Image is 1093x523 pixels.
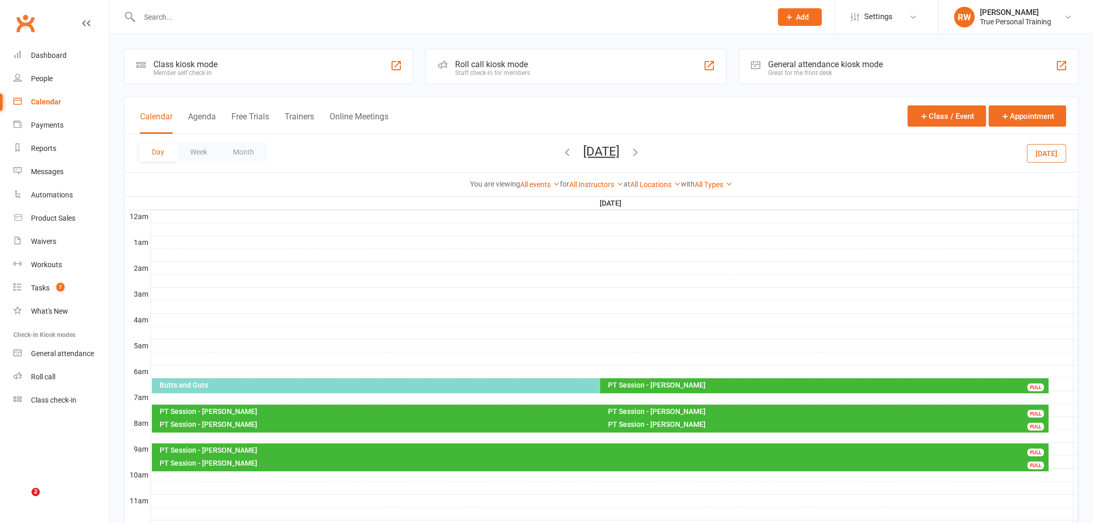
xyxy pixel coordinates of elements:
[220,143,267,161] button: Month
[31,74,53,83] div: People
[980,8,1051,17] div: [PERSON_NAME]
[980,17,1051,26] div: True Personal Training
[520,180,560,189] a: All events
[31,121,64,129] div: Payments
[124,287,150,300] th: 3am
[124,417,150,429] th: 8am
[796,13,809,21] span: Add
[13,67,109,90] a: People
[31,144,56,152] div: Reports
[150,197,1073,210] th: [DATE]
[954,7,975,27] div: RW
[1027,462,1044,469] div: FULL
[768,69,883,76] div: Great for the front desk
[13,44,109,67] a: Dashboard
[13,365,109,389] a: Roll call
[607,408,1047,415] div: PT Session - [PERSON_NAME]
[695,180,732,189] a: All Types
[159,447,1047,454] div: PT Session - [PERSON_NAME]
[153,59,217,69] div: Class kiosk mode
[188,112,216,134] button: Agenda
[124,468,150,481] th: 10am
[159,381,1037,389] div: Butts and Guts
[139,143,177,161] button: Day
[12,10,38,36] a: Clubworx
[31,349,94,358] div: General attendance
[908,105,986,127] button: Class / Event
[32,488,40,496] span: 2
[31,396,76,404] div: Class check-in
[159,408,1037,415] div: PT Session - [PERSON_NAME]
[124,210,150,223] th: 12am
[681,180,695,188] strong: with
[124,391,150,404] th: 7am
[455,59,530,69] div: Roll call kiosk mode
[569,180,623,189] a: All Instructors
[13,90,109,114] a: Calendar
[583,144,619,159] button: [DATE]
[124,365,150,378] th: 6am
[31,307,68,315] div: What's New
[140,112,173,134] button: Calendar
[607,421,1047,428] div: PT Session - [PERSON_NAME]
[31,373,55,381] div: Roll call
[13,160,109,183] a: Messages
[13,276,109,300] a: Tasks 7
[31,191,73,199] div: Automations
[159,459,1047,467] div: PT Session - [PERSON_NAME]
[330,112,388,134] button: Online Meetings
[13,207,109,230] a: Product Sales
[778,8,822,26] button: Add
[864,5,893,28] span: Settings
[56,283,65,291] span: 7
[1027,423,1044,430] div: FULL
[124,442,150,455] th: 9am
[560,180,569,188] strong: for
[623,180,630,188] strong: at
[285,112,314,134] button: Trainers
[1027,449,1044,456] div: FULL
[989,105,1066,127] button: Appointment
[31,237,56,245] div: Waivers
[31,260,62,269] div: Workouts
[177,143,220,161] button: Week
[13,300,109,323] a: What's New
[31,98,61,106] div: Calendar
[124,261,150,274] th: 2am
[13,253,109,276] a: Workouts
[1027,410,1044,418] div: FULL
[13,389,109,412] a: Class kiosk mode
[136,10,764,24] input: Search...
[630,180,681,189] a: All Locations
[13,230,109,253] a: Waivers
[31,167,64,176] div: Messages
[607,381,1047,389] div: PT Session - [PERSON_NAME]
[455,69,530,76] div: Staff check-in for members
[31,214,75,222] div: Product Sales
[1027,144,1066,162] button: [DATE]
[31,284,50,292] div: Tasks
[31,51,67,59] div: Dashboard
[124,494,150,507] th: 11am
[124,339,150,352] th: 5am
[13,137,109,160] a: Reports
[13,114,109,137] a: Payments
[10,488,35,513] iframe: Intercom live chat
[13,342,109,365] a: General attendance kiosk mode
[124,313,150,326] th: 4am
[159,421,1037,428] div: PT Session - [PERSON_NAME]
[153,69,217,76] div: Member self check-in
[768,59,883,69] div: General attendance kiosk mode
[13,183,109,207] a: Automations
[470,180,520,188] strong: You are viewing
[124,236,150,249] th: 1am
[1027,383,1044,391] div: FULL
[231,112,269,134] button: Free Trials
